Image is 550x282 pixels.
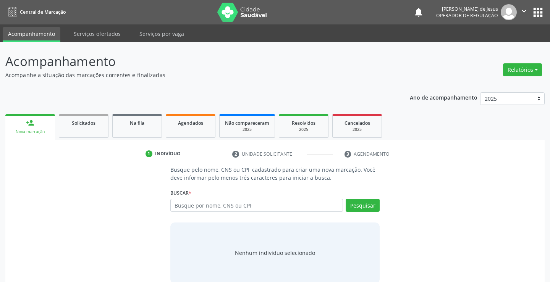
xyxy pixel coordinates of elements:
[170,199,343,212] input: Busque por nome, CNS ou CPF
[3,27,60,42] a: Acompanhamento
[5,71,383,79] p: Acompanhe a situação das marcações correntes e finalizadas
[155,150,181,157] div: Indivíduo
[436,12,498,19] span: Operador de regulação
[26,119,34,127] div: person_add
[225,120,269,126] span: Não compareceram
[146,150,152,157] div: 1
[178,120,203,126] span: Agendados
[11,129,50,135] div: Nova marcação
[134,27,189,40] a: Serviços por vaga
[170,187,191,199] label: Buscar
[503,63,542,76] button: Relatórios
[5,6,66,18] a: Central de Marcação
[345,120,370,126] span: Cancelados
[20,9,66,15] span: Central de Marcação
[225,127,269,132] div: 2025
[130,120,144,126] span: Na fila
[338,127,376,132] div: 2025
[436,6,498,12] div: [PERSON_NAME] de Jesus
[531,6,545,19] button: apps
[410,92,477,102] p: Ano de acompanhamento
[170,166,380,182] p: Busque pelo nome, CNS ou CPF cadastrado para criar uma nova marcação. Você deve informar pelo men...
[285,127,323,132] div: 2025
[72,120,95,126] span: Solicitados
[520,7,528,15] i: 
[517,4,531,20] button: 
[413,7,424,18] button: notifications
[501,4,517,20] img: img
[292,120,315,126] span: Resolvidos
[5,52,383,71] p: Acompanhamento
[68,27,126,40] a: Serviços ofertados
[235,249,315,257] div: Nenhum indivíduo selecionado
[346,199,380,212] button: Pesquisar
